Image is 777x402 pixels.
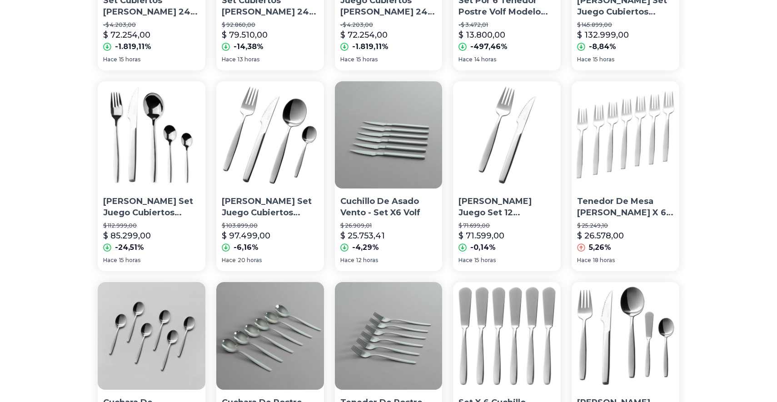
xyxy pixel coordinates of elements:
[458,21,555,29] p: -$ 3.472,01
[222,196,319,218] p: [PERSON_NAME] Set Juego Cubiertos Acero Inoxidable 16 Piezas
[474,56,496,63] span: 14 horas
[119,257,140,264] span: 15 horas
[340,229,385,242] p: $ 25.753,41
[222,29,268,41] p: $ 79.510,00
[216,81,324,189] img: Volf Vento Set Juego Cubiertos Acero Inoxidable 16 Piezas
[352,41,388,52] p: -1.819,11%
[458,222,555,229] p: $ 71.699,00
[238,257,262,264] span: 20 horas
[222,229,270,242] p: $ 97.499,00
[103,196,200,218] p: [PERSON_NAME] Set Juego Cubiertos Acero Inoxidable 20 Piezas
[103,29,150,41] p: $ 72.254,00
[238,56,259,63] span: 13 horas
[356,257,378,264] span: 12 horas
[589,242,611,253] p: 5,26%
[98,81,205,271] a: Volf Vento Set Juego Cubiertos Acero Inoxidable 20 Piezas[PERSON_NAME] Set Juego Cubiertos Acero ...
[572,282,679,390] img: Volf Vento Juego Set Cubiertos Acero Inox 30 Piezas Untador
[470,242,496,253] p: -0,14%
[216,282,324,390] img: Cuchara De Postre Vento - Set X6 Volf
[593,257,615,264] span: 18 horas
[340,56,354,63] span: Hace
[458,29,505,41] p: $ 13.800,00
[453,81,561,271] a: Volf Vento Juego Set 12 Cubiertos Tenedor Cuchillo Acero[PERSON_NAME] Juego Set 12 Cubiertos Tene...
[352,242,379,253] p: -4,29%
[458,229,504,242] p: $ 71.599,00
[577,29,629,41] p: $ 132.999,00
[458,257,473,264] span: Hace
[222,56,236,63] span: Hace
[119,56,140,63] span: 15 horas
[340,29,388,41] p: $ 72.254,00
[103,257,117,264] span: Hace
[340,222,437,229] p: $ 26.909,01
[98,282,205,390] img: Cuchara De Té Vento - Set X6 Volf
[222,257,236,264] span: Hace
[234,41,264,52] p: -14,38%
[340,21,437,29] p: -$ 4.203,00
[470,41,508,52] p: -497,46%
[115,242,144,253] p: -24,51%
[335,81,443,189] img: Cuchillo De Asado Vento - Set X6 Volf
[589,41,616,52] p: -8,84%
[453,81,561,189] img: Volf Vento Juego Set 12 Cubiertos Tenedor Cuchillo Acero
[216,81,324,271] a: Volf Vento Set Juego Cubiertos Acero Inoxidable 16 Piezas[PERSON_NAME] Set Juego Cubiertos Acero ...
[577,229,624,242] p: $ 26.578,00
[458,196,555,218] p: [PERSON_NAME] Juego Set 12 Cubiertos Tenedor Cuchillo Acero
[593,56,614,63] span: 15 horas
[115,41,151,52] p: -1.819,11%
[103,229,151,242] p: $ 85.299,00
[335,282,443,390] img: Tenedor De Postre Vento - Set X6 Volf
[222,21,319,29] p: $ 92.860,00
[474,257,496,264] span: 15 horas
[335,81,443,271] a: Cuchillo De Asado Vento - Set X6 VolfCuchillo De Asado Vento - Set X6 Volf$ 26.909,01$ 25.753,41-...
[340,196,437,218] p: Cuchillo De Asado Vento - Set X6 Volf
[340,257,354,264] span: Hace
[572,81,679,189] img: Tenedor De Mesa Vento Volf X 6 Uni.
[577,56,591,63] span: Hace
[458,56,473,63] span: Hace
[577,257,591,264] span: Hace
[222,222,319,229] p: $ 103.899,00
[577,21,674,29] p: $ 145.899,00
[453,282,561,390] img: Set X 6 Cuchillo Untador Manteca Volf Vento Acero Inoxidable
[234,242,259,253] p: -6,16%
[103,222,200,229] p: $ 112.999,00
[98,81,205,189] img: Volf Vento Set Juego Cubiertos Acero Inoxidable 20 Piezas
[572,81,679,271] a: Tenedor De Mesa Vento Volf X 6 Uni.Tenedor De Mesa [PERSON_NAME] X 6 Uni.$ 25.249,10$ 26.578,005,...
[577,196,674,218] p: Tenedor De Mesa [PERSON_NAME] X 6 Uni.
[356,56,378,63] span: 15 horas
[103,56,117,63] span: Hace
[577,222,674,229] p: $ 25.249,10
[103,21,200,29] p: -$ 4.203,00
